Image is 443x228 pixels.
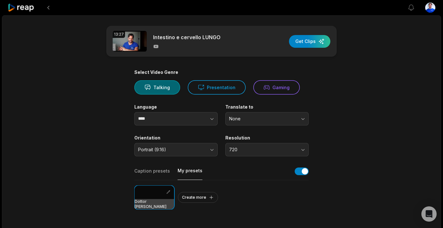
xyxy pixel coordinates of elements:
button: Get Clips [289,35,330,48]
div: 13:27 [113,31,125,38]
span: Portrait (9:16) [138,147,205,153]
button: Talking [134,80,180,95]
button: None [225,112,309,125]
button: Presentation [188,80,246,95]
button: Gaming [253,80,300,95]
div: Open Intercom Messenger [421,206,437,222]
button: My presets [178,167,202,180]
button: Portrait (9:16) [134,143,218,156]
h3: Dottor [PERSON_NAME] [135,199,174,209]
button: Caption presets [134,168,170,180]
div: Select Video Genre [134,69,309,75]
button: Create more [178,192,218,203]
label: Translate to [225,104,309,110]
label: Resolution [225,135,309,141]
button: 720 [225,143,309,156]
span: None [229,116,296,122]
p: Intestino e cervello LUNGO [153,33,221,41]
label: Orientation [134,135,218,141]
span: 720 [229,147,296,153]
label: Language [134,104,218,110]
